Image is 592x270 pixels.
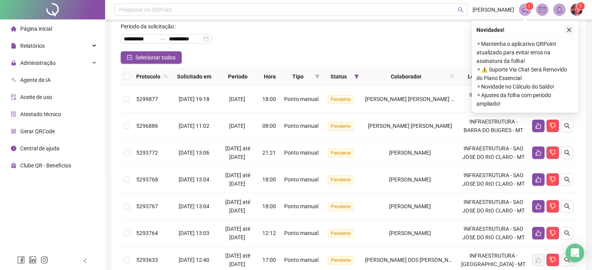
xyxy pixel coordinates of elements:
span: Relatórios [20,43,45,49]
span: search [564,123,570,129]
span: Pendente [328,149,354,157]
span: like [535,150,541,156]
span: Pendente [328,256,354,265]
span: filter [354,74,359,79]
span: Gerar QRCode [20,128,55,134]
span: 5293633 [136,257,158,263]
span: [DATE] até [DATE] [225,199,250,214]
span: dislike [550,203,556,209]
th: Hora [259,68,281,86]
span: Ponto manual [284,203,318,209]
span: [DATE] 19:18 [179,96,209,102]
span: [DATE] 12:40 [179,257,209,263]
span: ⚬ Novidade no Cálculo do Saldo! [476,82,574,91]
span: [PERSON_NAME] [389,150,431,156]
span: dislike [550,176,556,183]
span: Agente de IA [20,77,51,83]
span: Central de ajuda [20,145,60,152]
span: [PERSON_NAME] [PERSON_NAME] [PERSON_NAME] [365,96,492,102]
span: 5293768 [136,176,158,183]
span: [DATE] até [DATE] [225,226,250,240]
span: filter [353,71,360,82]
span: dislike [550,230,556,236]
span: search [162,71,170,82]
td: INFRAESTRUTURA - SAO JOSE DO RIO CLARO - MT [458,193,529,220]
span: search [450,74,455,79]
span: [DATE] até [DATE] [225,145,250,160]
th: Período [217,68,259,86]
span: Colaborador [365,72,447,81]
span: search [448,71,456,82]
span: Aceite de uso [20,94,52,100]
span: search [458,7,464,13]
span: Pendente [328,202,354,211]
span: Pendente [328,176,354,184]
span: like [535,203,541,209]
span: home [11,26,16,31]
span: 5293767 [136,203,158,209]
span: 5293772 [136,150,158,156]
span: Novidades ! [476,26,504,34]
span: search [564,230,570,236]
span: bell [556,6,563,13]
span: search [564,176,570,183]
span: instagram [40,256,48,264]
span: search [564,257,570,263]
span: 17:00 [262,257,276,263]
span: facebook [17,256,25,264]
span: Página inicial [20,26,52,32]
span: ⚬ ⚠️ Suporte Via Chat Será Removido do Plano Essencial [476,65,574,82]
span: lock [11,60,16,66]
span: Atestado técnico [20,111,61,117]
span: solution [11,111,16,117]
span: 1 [528,3,531,9]
span: search [564,203,570,209]
sup: 1 [525,2,533,10]
span: Selecionar todos [135,53,176,62]
div: Open Intercom Messenger [566,244,584,262]
span: dislike [550,257,556,263]
span: filter [313,71,321,82]
span: Ponto manual [284,176,318,183]
span: [DATE] 13:06 [179,150,209,156]
span: search [564,150,570,156]
span: [DATE] [229,96,245,102]
span: [PERSON_NAME] [PERSON_NAME] [368,123,452,129]
button: Selecionar todos [121,51,182,64]
span: [PERSON_NAME] [389,230,431,236]
span: ⚬ Ajustes da folha com período ampliado! [476,91,574,108]
span: [DATE] até [DATE] [225,253,250,267]
span: 12:12 [262,230,276,236]
span: [DATE] 13:04 [179,176,209,183]
span: left [83,258,88,263]
span: close [566,27,572,33]
span: dislike [550,123,556,129]
span: Protocolo [136,72,160,81]
span: [DATE] 13:04 [179,203,209,209]
span: Ponto manual [284,150,318,156]
span: like [535,230,541,236]
td: INFRAESTRUTURA - SAO JOSE DO RIO CLARO - MT [458,139,529,166]
span: file [11,43,16,49]
span: check-square [127,55,132,60]
span: [PERSON_NAME] DOS [PERSON_NAME] [365,257,461,263]
span: [PERSON_NAME] [389,176,431,183]
span: 08:00 [262,123,276,129]
span: Ponto manual [284,96,318,102]
span: info-circle [11,146,16,151]
img: 78572 [571,4,582,16]
span: Pendente [328,229,354,238]
span: to [160,36,166,42]
span: [DATE] 11:02 [179,123,209,129]
span: Tipo [284,72,312,81]
span: 18:00 [262,203,276,209]
span: swap-right [160,36,166,42]
span: 18:00 [262,96,276,102]
span: [PERSON_NAME] [389,203,431,209]
span: [PERSON_NAME] [473,5,514,14]
span: 5293764 [136,230,158,236]
td: INFRAESTRUTURA - SAO JOSE DO RIO CLARO - MT [458,220,529,247]
span: 1 [579,3,582,9]
span: Ponto manual [284,123,318,129]
span: filter [315,74,320,79]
